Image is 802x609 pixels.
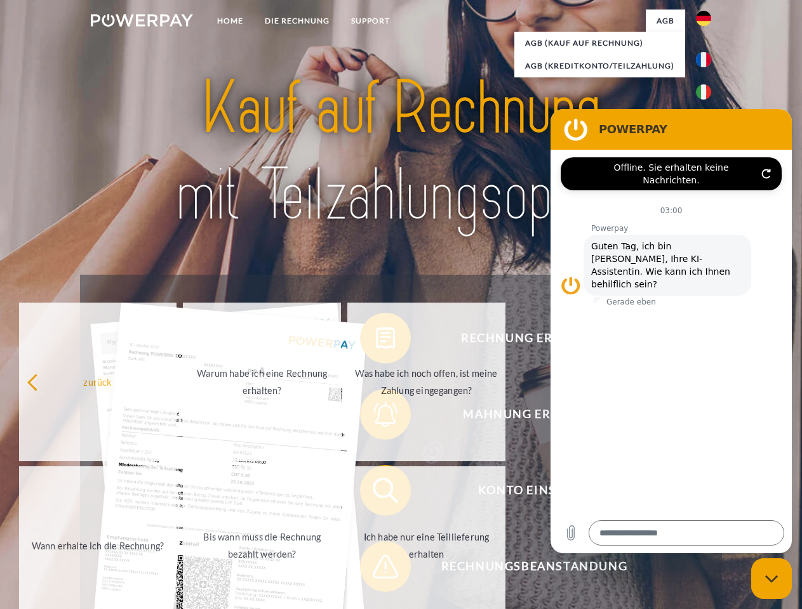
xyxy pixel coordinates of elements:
a: agb [646,10,685,32]
iframe: Messaging-Fenster [551,109,792,553]
a: Was habe ich noch offen, ist meine Zahlung eingegangen? [347,303,505,461]
span: Rechnung erhalten? [378,313,690,363]
span: Konto einsehen [378,465,690,516]
span: Rechnungsbeanstandung [378,541,690,592]
button: Rechnungsbeanstandung [360,541,690,592]
button: Konto einsehen [360,465,690,516]
img: it [696,84,711,100]
button: Mahnung erhalten? [360,389,690,440]
iframe: Schaltfläche zum Öffnen des Messaging-Fensters; Konversation läuft [751,558,792,599]
div: Wann erhalte ich die Rechnung? [27,537,170,554]
div: zurück [27,373,170,390]
a: DIE RECHNUNG [254,10,340,32]
img: logo-powerpay-white.svg [91,14,193,27]
a: Home [206,10,254,32]
button: Rechnung erhalten? [360,313,690,363]
div: Bis wann muss die Rechnung bezahlt werden? [190,528,333,563]
img: fr [696,52,711,67]
span: Mahnung erhalten? [378,389,690,440]
img: title-powerpay_de.svg [121,61,681,243]
a: AGB (Kauf auf Rechnung) [514,32,685,55]
a: SUPPORT [340,10,401,32]
a: AGB (Kreditkonto/Teilzahlung) [514,55,685,77]
img: de [696,11,711,26]
div: Warum habe ich eine Rechnung erhalten? [190,365,333,399]
div: Was habe ich noch offen, ist meine Zahlung eingegangen? [355,365,498,399]
div: Ich habe nur eine Teillieferung erhalten [355,528,498,563]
